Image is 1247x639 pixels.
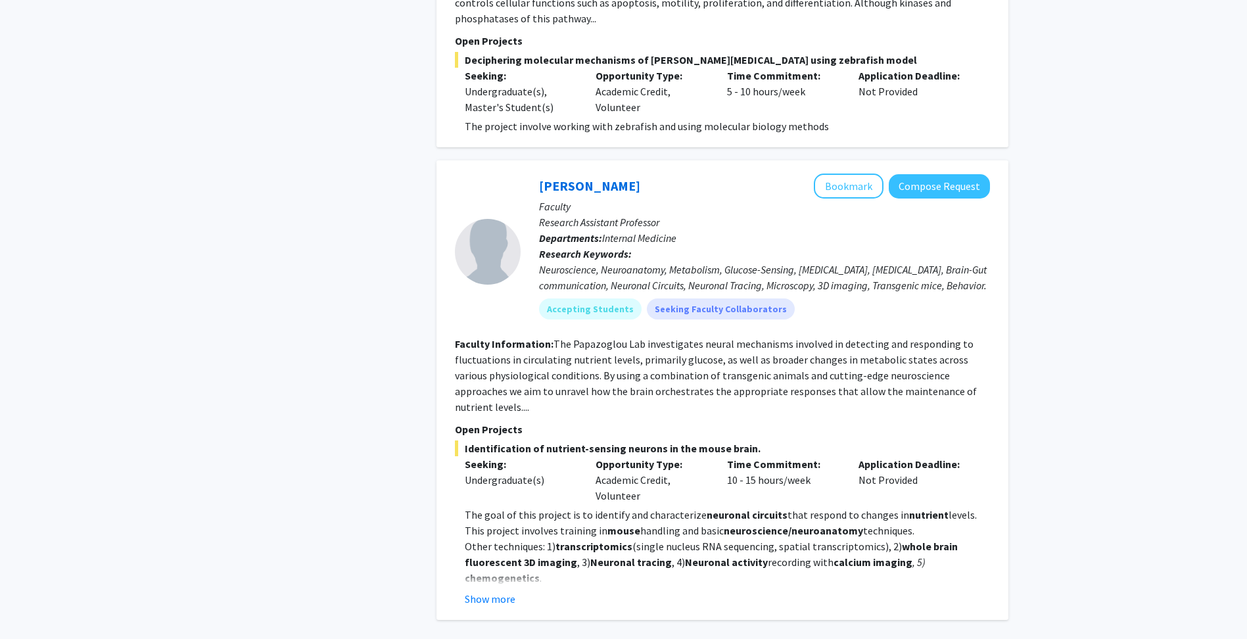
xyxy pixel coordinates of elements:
[859,456,970,472] p: Application Deadline:
[555,540,632,553] strong: transcriptomics
[596,68,707,83] p: Opportunity Type:
[539,247,632,260] b: Research Keywords:
[455,421,990,437] p: Open Projects
[647,298,795,319] mat-chip: Seeking Faculty Collaborators
[849,456,980,504] div: Not Provided
[590,556,672,569] strong: Neuronal tracing
[539,262,990,293] div: Neuroscience, Neuroanatomy, Metabolism, Glucose-Sensing, [MEDICAL_DATA], [MEDICAL_DATA], Brain-Gu...
[717,456,849,504] div: 10 - 15 hours/week
[859,68,970,83] p: Application Deadline:
[727,68,839,83] p: Time Commitment:
[596,456,707,472] p: Opportunity Type:
[455,440,990,456] span: Identification of nutrient-sensing neurons in the mouse brain.
[455,33,990,49] p: Open Projects
[465,472,576,488] div: Undergraduate(s)
[707,508,788,521] strong: neuronal circuits
[607,524,640,537] strong: mouse
[586,456,717,504] div: Academic Credit, Volunteer
[717,68,849,115] div: 5 - 10 hours/week
[849,68,980,115] div: Not Provided
[724,524,863,537] strong: neuroscience/neuroanatomy
[465,538,990,586] p: Other techniques: 1) (single nucleus RNA sequencing, spatial transcriptomics), 2) , 3) , 4) recor...
[586,68,717,115] div: Academic Credit, Volunteer
[909,508,949,521] strong: nutrient
[465,591,515,607] button: Show more
[465,68,576,83] p: Seeking:
[912,556,926,569] em: , 5)
[727,456,839,472] p: Time Commitment:
[539,231,602,245] b: Departments:
[539,199,990,214] p: Faculty
[834,556,912,569] strong: calcium imaging
[465,507,990,538] p: The goal of this project is to identify and characterize that respond to changes in levels. This ...
[465,83,576,115] div: Undergraduate(s), Master's Student(s)
[539,214,990,230] p: Research Assistant Professor
[465,118,990,134] p: The project involve working with zebrafish and using molecular biology methods
[465,456,576,472] p: Seeking:
[10,580,56,629] iframe: Chat
[685,556,768,569] strong: Neuronal activity
[455,337,553,350] b: Faculty Information:
[455,337,977,414] fg-read-more: The Papazoglou Lab investigates neural mechanisms involved in detecting and responding to fluctua...
[465,571,540,584] strong: chemogenetics
[889,174,990,199] button: Compose Request to Ioannis Papazoglou
[539,298,642,319] mat-chip: Accepting Students
[602,231,676,245] span: Internal Medicine
[814,174,883,199] button: Add Ioannis Papazoglou to Bookmarks
[539,177,640,194] a: [PERSON_NAME]
[455,52,990,68] span: Deciphering molecular mechanisms of [PERSON_NAME][MEDICAL_DATA] using zebrafish model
